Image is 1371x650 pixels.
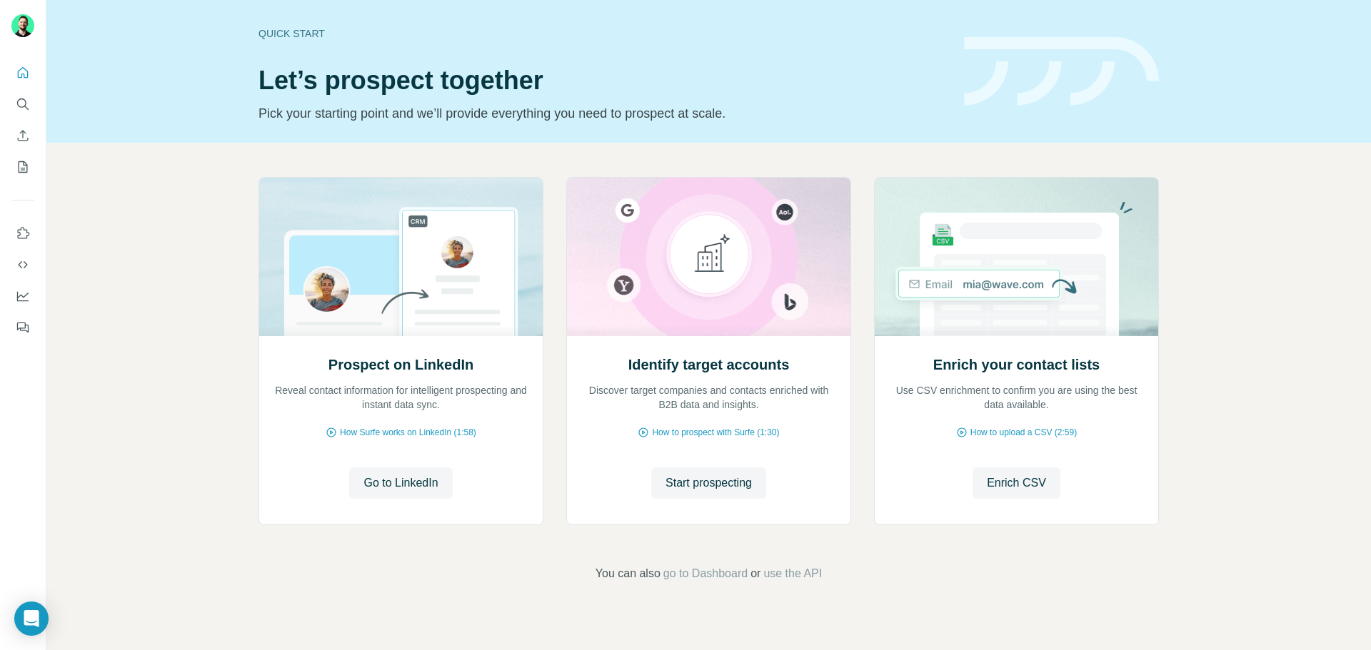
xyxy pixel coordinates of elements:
p: Use CSV enrichment to confirm you are using the best data available. [889,383,1144,412]
img: Avatar [11,14,34,37]
p: Pick your starting point and we’ll provide everything you need to prospect at scale. [258,103,947,123]
span: Start prospecting [666,474,752,492]
img: banner [964,37,1159,106]
div: Open Intercom Messenger [14,601,49,636]
h2: Identify target accounts [628,355,790,375]
span: How to prospect with Surfe (1:30) [652,426,779,439]
button: Dashboard [11,283,34,309]
div: Quick start [258,26,947,41]
button: Use Surfe on LinkedIn [11,220,34,246]
img: Enrich your contact lists [874,178,1159,336]
img: Prospect on LinkedIn [258,178,543,336]
span: How to upload a CSV (2:59) [970,426,1077,439]
h1: Let’s prospect together [258,66,947,95]
h2: Prospect on LinkedIn [328,355,473,375]
h2: Enrich your contact lists [933,355,1100,375]
button: My lists [11,154,34,180]
button: Quick start [11,60,34,86]
p: Reveal contact information for intelligent prospecting and instant data sync. [273,383,528,412]
span: How Surfe works on LinkedIn (1:58) [340,426,476,439]
span: Enrich CSV [987,474,1046,492]
span: or [750,565,760,582]
button: Go to LinkedIn [349,467,452,499]
span: Go to LinkedIn [363,474,438,492]
button: Feedback [11,315,34,340]
button: Enrich CSV [973,467,1060,499]
button: Search [11,91,34,117]
p: Discover target companies and contacts enriched with B2B data and insights. [581,383,836,412]
button: Use Surfe API [11,252,34,278]
button: Start prospecting [651,467,766,499]
button: go to Dashboard [663,565,748,582]
img: Identify target accounts [566,178,851,336]
button: Enrich CSV [11,123,34,148]
button: use the API [763,565,822,582]
span: You can also [596,565,661,582]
